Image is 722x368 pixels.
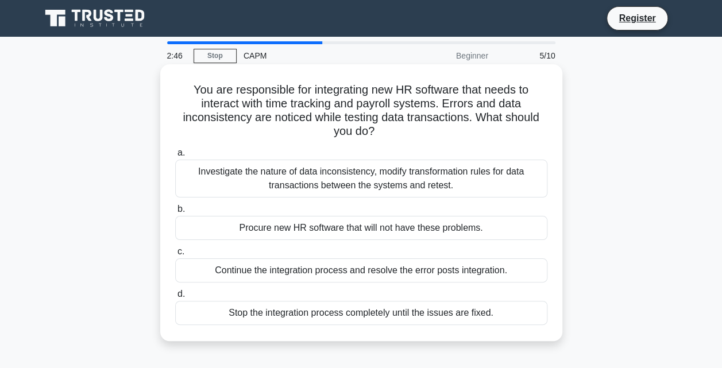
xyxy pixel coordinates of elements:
[237,44,395,67] div: CAPM
[177,148,185,157] span: a.
[395,44,495,67] div: Beginner
[175,160,547,197] div: Investigate the nature of data inconsistency, modify transformation rules for data transactions b...
[175,301,547,325] div: Stop the integration process completely until the issues are fixed.
[194,49,237,63] a: Stop
[160,44,194,67] div: 2:46
[612,11,662,25] a: Register
[175,258,547,282] div: Continue the integration process and resolve the error posts integration.
[177,204,185,214] span: b.
[177,246,184,256] span: c.
[174,83,549,139] h5: You are responsible for integrating new HR software that needs to interact with time tracking and...
[495,44,562,67] div: 5/10
[177,289,185,299] span: d.
[175,216,547,240] div: Procure new HR software that will not have these problems.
